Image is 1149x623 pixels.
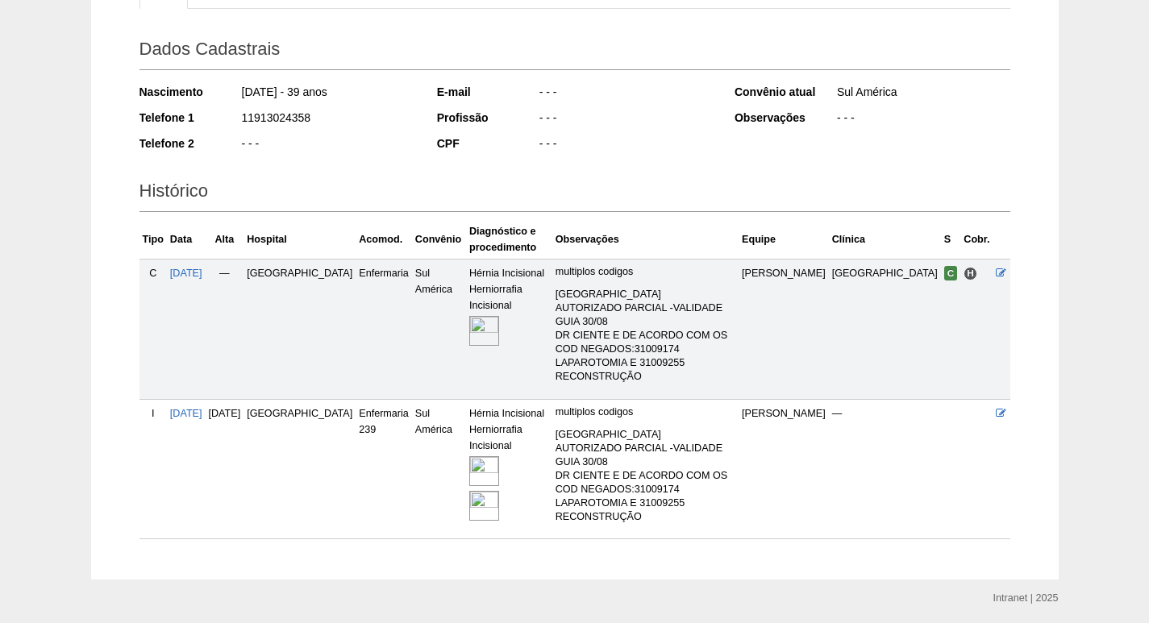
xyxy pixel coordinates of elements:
th: Tipo [139,220,167,260]
p: multiplos codigos [556,405,735,419]
h2: Dados Cadastrais [139,33,1010,70]
th: Observações [552,220,739,260]
a: [DATE] [170,268,202,279]
div: - - - [240,135,415,156]
p: multiplos codigos [556,265,735,279]
td: Sul América [412,399,466,539]
td: [PERSON_NAME] [739,399,829,539]
span: [DATE] [209,408,241,419]
td: [GEOGRAPHIC_DATA] [829,259,941,399]
th: Hospital [244,220,356,260]
div: Sul América [835,84,1010,104]
div: - - - [538,110,713,130]
div: - - - [538,84,713,104]
td: [PERSON_NAME] [739,259,829,399]
div: Profissão [437,110,538,126]
th: Convênio [412,220,466,260]
div: - - - [538,135,713,156]
a: [DATE] [170,408,202,419]
div: I [143,405,164,422]
td: Hérnia Incisional Herniorrafia Incisional [466,259,552,399]
th: S [941,220,961,260]
span: Confirmada [944,266,958,280]
div: C [143,265,164,281]
div: Observações [735,110,835,126]
th: Clínica [829,220,941,260]
span: Hospital [964,267,977,280]
div: [DATE] - 39 anos [240,84,415,104]
th: Cobr. [960,220,993,260]
div: - - - [835,110,1010,130]
div: Convênio atual [735,84,835,100]
td: [GEOGRAPHIC_DATA] [244,399,356,539]
p: [GEOGRAPHIC_DATA] AUTORIZADO PARCIAL -VALIDADE GUIA 30/08 DR CIENTE E DE ACORDO COM OS COD NEGADO... [556,288,735,384]
td: Sul América [412,259,466,399]
th: Acomod. [356,220,412,260]
div: E-mail [437,84,538,100]
div: Telefone 2 [139,135,240,152]
td: Hérnia Incisional Herniorrafia Incisional [466,399,552,539]
th: Alta [206,220,244,260]
td: — [829,399,941,539]
h2: Histórico [139,175,1010,212]
td: — [206,259,244,399]
div: 11913024358 [240,110,415,130]
div: Telefone 1 [139,110,240,126]
p: [GEOGRAPHIC_DATA] AUTORIZADO PARCIAL -VALIDADE GUIA 30/08 DR CIENTE E DE ACORDO COM OS COD NEGADO... [556,428,735,524]
div: CPF [437,135,538,152]
div: Intranet | 2025 [993,590,1059,606]
td: Enfermaria 239 [356,399,412,539]
td: [GEOGRAPHIC_DATA] [244,259,356,399]
th: Diagnóstico e procedimento [466,220,552,260]
div: Nascimento [139,84,240,100]
th: Data [167,220,206,260]
td: Enfermaria [356,259,412,399]
th: Equipe [739,220,829,260]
